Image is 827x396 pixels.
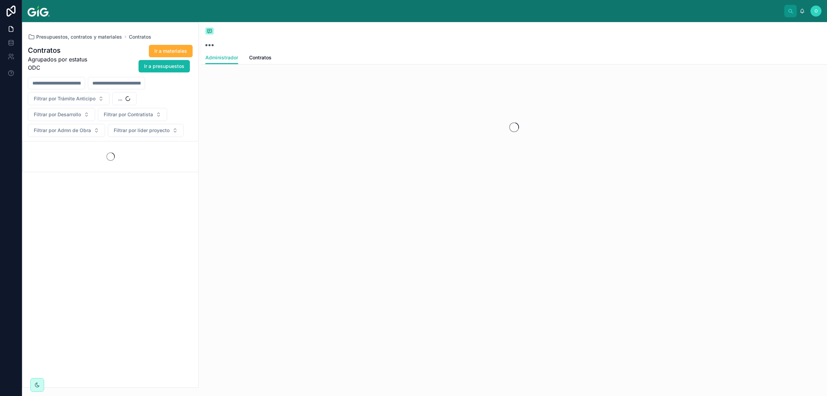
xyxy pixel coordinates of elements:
[55,10,784,12] div: scrollable content
[104,111,153,118] span: Filtrar por Contratista
[118,95,122,102] span: ...
[36,33,122,40] span: Presupuestos, contratos y materiales
[154,48,187,55] span: Ir a materiales
[34,111,81,118] span: Filtrar por Desarrollo
[28,124,105,137] button: Select Button
[34,127,91,134] span: Filtrar por Admn de Obra
[28,6,50,17] img: App logo
[815,8,818,14] span: O
[205,54,238,61] span: Administrador
[34,95,95,102] span: Filtrar por Trámite Anticipo
[249,51,272,65] a: Contratos
[205,51,238,65] a: Administrador
[28,46,95,55] h1: Contratos
[112,92,136,105] button: Select Button
[149,45,193,57] button: Ir a materiales
[114,127,170,134] span: Filtrar por líder proyecto
[28,33,122,40] a: Presupuestos, contratos y materiales
[28,108,95,121] button: Select Button
[139,60,190,72] button: Ir a presupuestos
[144,63,184,70] span: Ir a presupuestos
[28,92,110,105] button: Select Button
[98,108,167,121] button: Select Button
[129,33,151,40] a: Contratos
[28,55,95,72] span: Agrupados por estatus ODC
[249,54,272,61] span: Contratos
[108,124,184,137] button: Select Button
